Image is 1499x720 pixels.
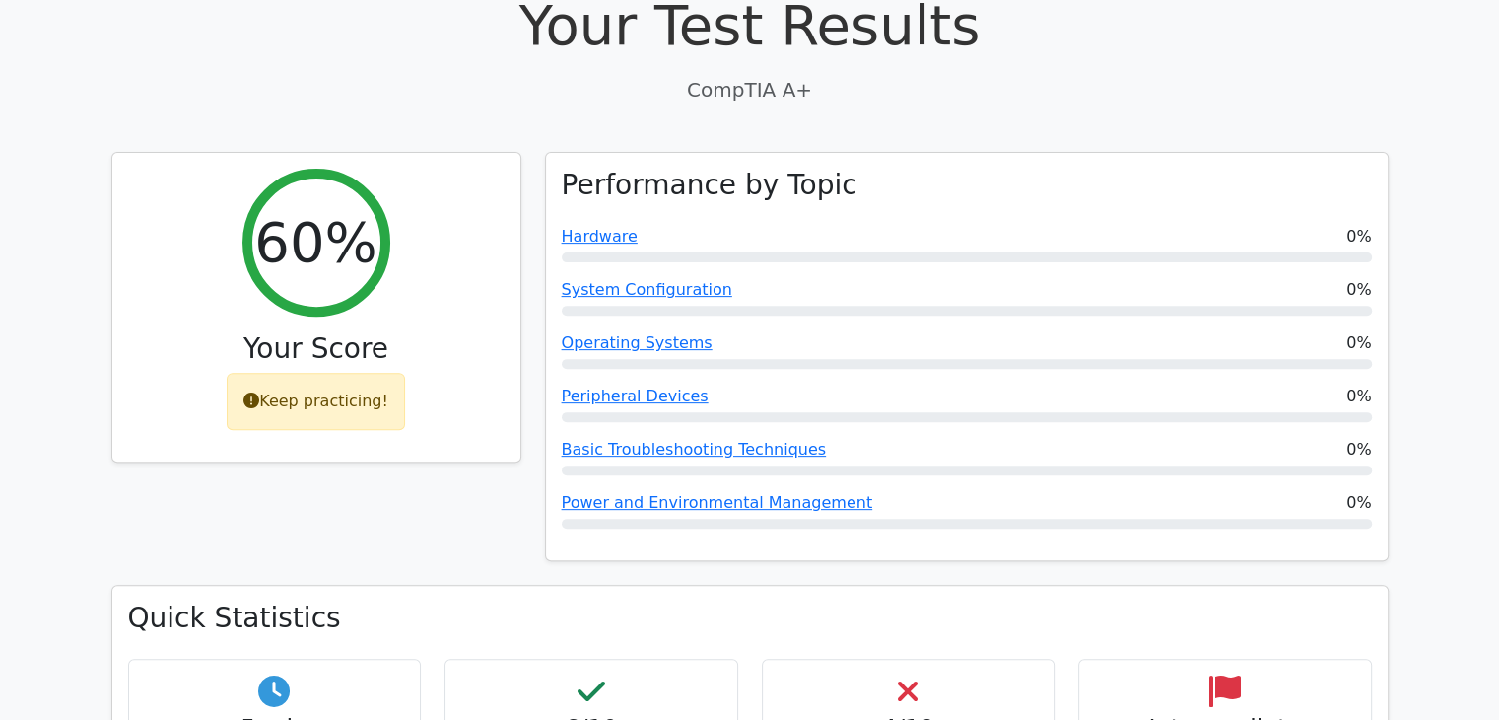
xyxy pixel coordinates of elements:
a: Power and Environmental Management [562,493,873,512]
p: CompTIA A+ [111,75,1389,105]
h3: Your Score [128,332,505,366]
h3: Quick Statistics [128,602,1372,635]
h3: Performance by Topic [562,169,857,202]
a: System Configuration [562,280,732,299]
span: 0% [1346,331,1371,355]
div: Keep practicing! [227,373,405,430]
a: Operating Systems [562,333,713,352]
span: 0% [1346,385,1371,408]
a: Basic Troubleshooting Techniques [562,440,827,459]
h2: 60% [254,209,376,275]
span: 0% [1346,278,1371,302]
span: 0% [1346,491,1371,515]
a: Peripheral Devices [562,387,709,405]
a: Hardware [562,227,638,246]
span: 0% [1346,225,1371,249]
span: 0% [1346,438,1371,462]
